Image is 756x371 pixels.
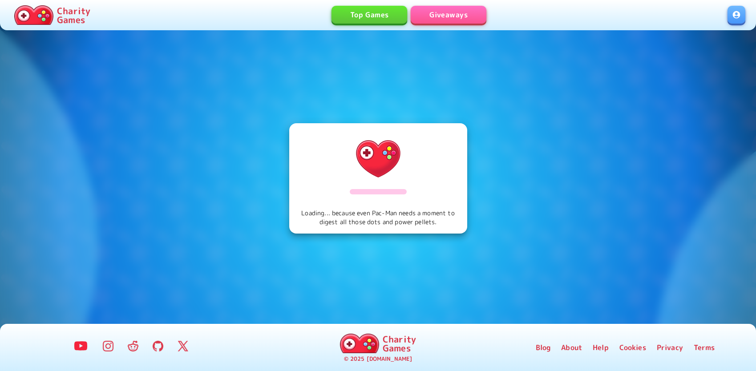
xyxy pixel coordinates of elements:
[11,4,94,27] a: Charity Games
[657,342,683,353] a: Privacy
[336,332,420,355] a: Charity Games
[332,6,407,24] a: Top Games
[178,341,188,351] img: Twitter Logo
[383,335,416,352] p: Charity Games
[14,5,53,25] img: Charity.Games
[153,341,163,351] img: GitHub Logo
[103,341,113,351] img: Instagram Logo
[340,334,379,353] img: Charity.Games
[561,342,582,353] a: About
[411,6,486,24] a: Giveaways
[619,342,646,353] a: Cookies
[536,342,551,353] a: Blog
[57,6,90,24] p: Charity Games
[128,341,138,351] img: Reddit Logo
[593,342,609,353] a: Help
[694,342,715,353] a: Terms
[344,355,412,363] p: © 2025 [DOMAIN_NAME]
